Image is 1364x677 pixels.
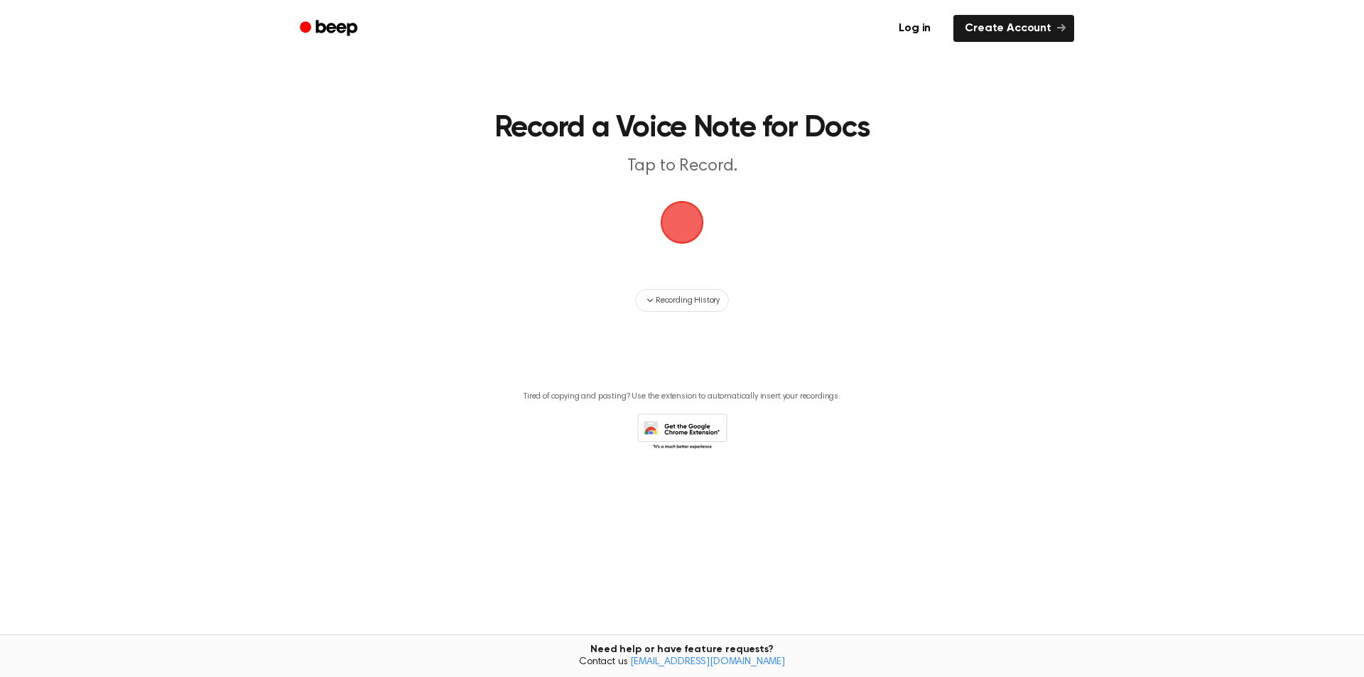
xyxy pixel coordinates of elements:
[409,155,955,178] p: Tap to Record.
[635,289,729,312] button: Recording History
[953,15,1074,42] a: Create Account
[630,657,785,667] a: [EMAIL_ADDRESS][DOMAIN_NAME]
[318,114,1046,143] h1: Record a Voice Note for Docs
[656,294,720,307] span: Recording History
[9,656,1355,669] span: Contact us
[661,201,703,244] button: Beep Logo
[524,391,840,402] p: Tired of copying and pasting? Use the extension to automatically insert your recordings.
[290,15,370,43] a: Beep
[884,12,945,45] a: Log in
